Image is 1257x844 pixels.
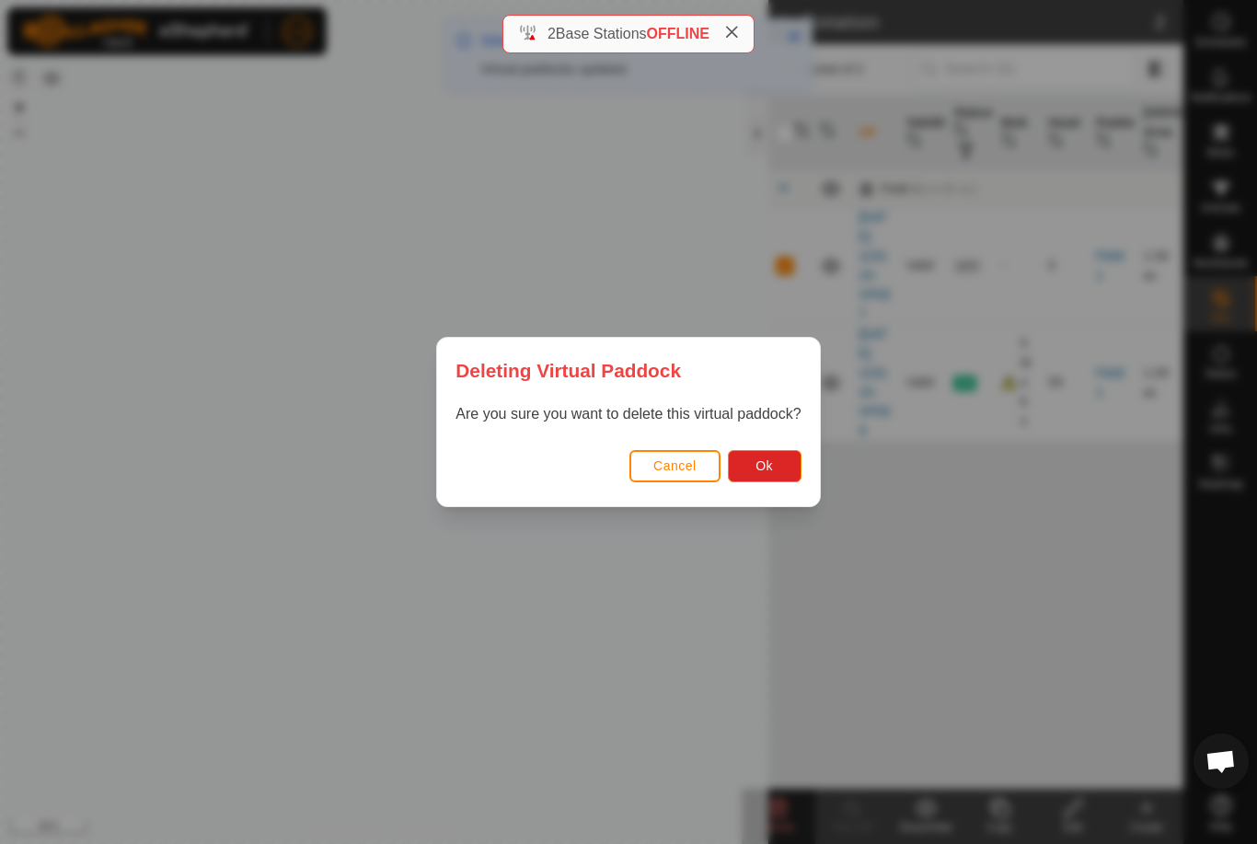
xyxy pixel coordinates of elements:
span: 2 [548,26,556,41]
span: Deleting Virtual Paddock [456,356,681,385]
span: Cancel [653,458,697,473]
span: Ok [755,458,773,473]
span: OFFLINE [647,26,709,41]
p: Are you sure you want to delete this virtual paddock? [456,403,801,425]
button: Cancel [629,450,721,482]
span: Base Stations [556,26,647,41]
div: Open chat [1194,734,1249,789]
button: Ok [728,450,801,482]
